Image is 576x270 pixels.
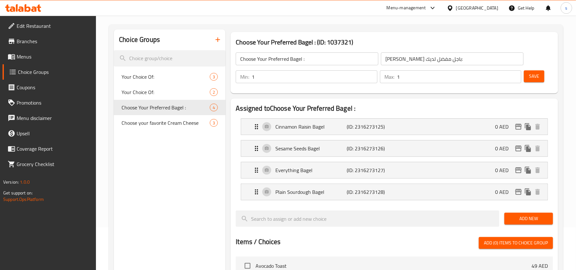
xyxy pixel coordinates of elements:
button: Add New [504,213,553,225]
h2: Items / Choices [236,237,280,247]
span: 4 [210,105,217,111]
div: Choices [210,73,218,81]
span: Version: [3,178,19,186]
h3: Choose Your Preferred Bagel : (ID: 1037321) [236,37,553,47]
a: Promotions [3,95,96,110]
span: Upsell [17,130,91,137]
p: 49 AED [532,262,548,270]
span: Get support on: [3,189,33,197]
p: (ID: 2316273126) [347,145,395,152]
span: Choose Your Preferred Bagel : [122,104,210,111]
a: Support.OpsPlatform [3,195,44,203]
p: 0 AED [495,188,514,196]
p: Min: [240,73,249,81]
div: [GEOGRAPHIC_DATA] [456,4,498,12]
span: Grocery Checklist [17,160,91,168]
button: duplicate [523,122,533,131]
a: Menu disclaimer [3,110,96,126]
a: Menus [3,49,96,64]
a: Choice Groups [3,64,96,80]
p: (ID: 2316273125) [347,123,395,131]
span: Choose your favorite Cream Cheese [122,119,210,127]
button: duplicate [523,187,533,197]
span: Add New [509,215,548,223]
div: Choices [210,88,218,96]
button: edit [514,165,523,175]
span: Coverage Report [17,145,91,153]
span: Your Choice Of: [122,88,210,96]
button: Add (0) items to choice group [479,237,553,249]
div: Your Choice Of:3 [114,69,225,84]
span: 2 [210,89,217,95]
span: Edit Restaurant [17,22,91,30]
span: Menu disclaimer [17,114,91,122]
div: Menu-management [387,4,426,12]
span: Choice Groups [18,68,91,76]
a: Coverage Report [3,141,96,156]
span: Promotions [17,99,91,107]
a: Branches [3,34,96,49]
a: Upsell [3,126,96,141]
span: Coupons [17,83,91,91]
span: Avocado Toast [256,262,532,270]
div: Your Choice Of:2 [114,84,225,100]
span: Branches [17,37,91,45]
li: Expand [236,138,553,159]
div: Choose your favorite Cream Cheese3 [114,115,225,131]
button: edit [514,144,523,153]
div: Expand [241,162,548,178]
li: Expand [236,159,553,181]
span: 3 [210,74,217,80]
p: (ID: 2316273127) [347,166,395,174]
input: search [236,210,499,227]
h2: Assigned to Choose Your Preferred Bagel : [236,104,553,113]
p: Sesame Seeds Bagel [275,145,347,152]
span: Save [529,72,539,80]
p: 0 AED [495,145,514,152]
button: Save [524,70,544,82]
p: Plain Sourdough Bagel [275,188,347,196]
span: Your Choice Of: [122,73,210,81]
div: Choose Your Preferred Bagel :4 [114,100,225,115]
div: Expand [241,140,548,156]
span: 3 [210,120,217,126]
button: delete [533,122,542,131]
button: edit [514,187,523,197]
h2: Choice Groups [119,35,160,44]
p: Everything Bagel [275,166,347,174]
div: Expand [241,119,548,135]
p: (ID: 2316273128) [347,188,395,196]
button: delete [533,165,542,175]
input: search [114,50,225,67]
a: Edit Restaurant [3,18,96,34]
button: duplicate [523,165,533,175]
button: delete [533,144,542,153]
a: Coupons [3,80,96,95]
a: Grocery Checklist [3,156,96,172]
p: Max: [384,73,394,81]
span: 1.0.0 [20,178,30,186]
button: edit [514,122,523,131]
span: Menus [17,53,91,60]
button: duplicate [523,144,533,153]
span: s [565,4,567,12]
p: Cinnamon Raisin Bagel [275,123,347,131]
p: 0 AED [495,123,514,131]
div: Expand [241,184,548,200]
button: delete [533,187,542,197]
li: Expand [236,116,553,138]
p: 0 AED [495,166,514,174]
li: Expand [236,181,553,203]
span: Add (0) items to choice group [484,239,548,247]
